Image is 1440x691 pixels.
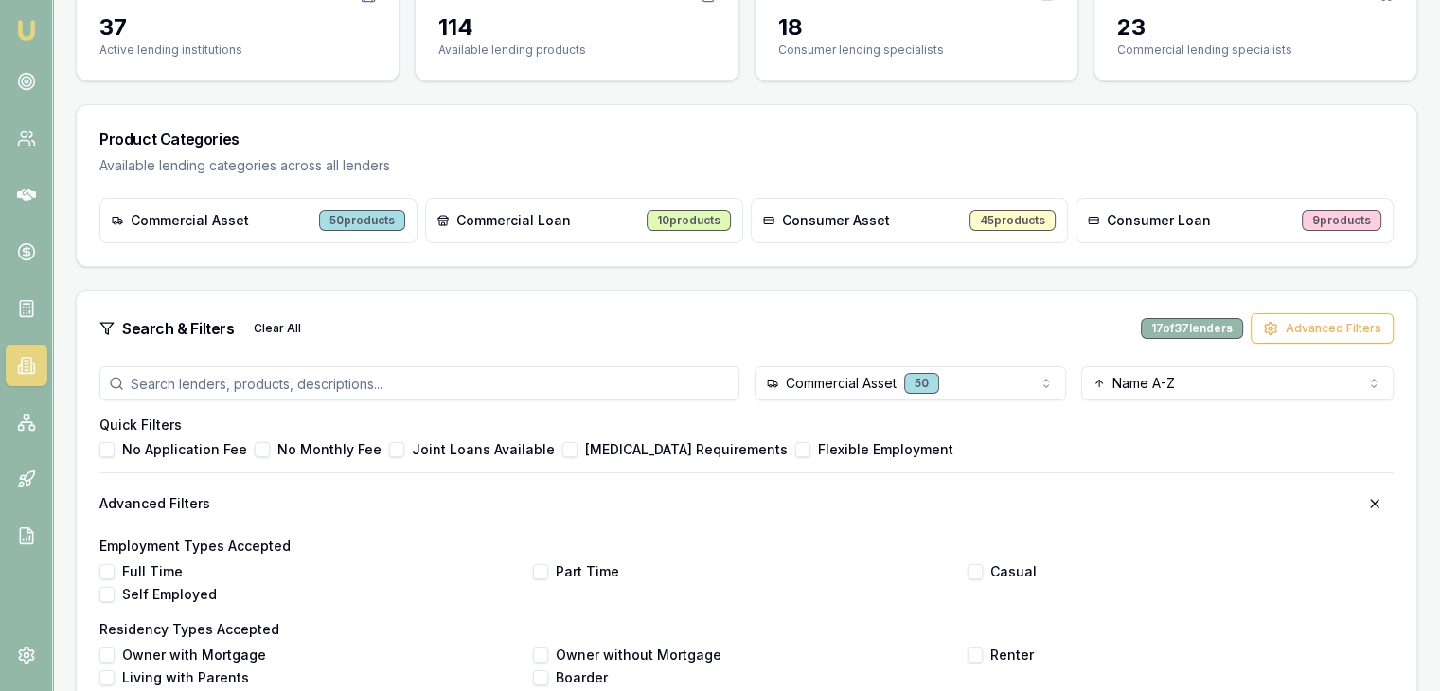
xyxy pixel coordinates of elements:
label: Self Employed [122,588,217,601]
div: 10 products [647,210,731,231]
div: 45 products [969,210,1056,231]
label: Casual [990,565,1037,578]
button: Clear All [242,313,312,344]
div: 23 [1117,12,1394,43]
div: 18 [778,12,1055,43]
label: No Application Fee [122,443,247,456]
input: Search lenders, products, descriptions... [99,366,739,400]
label: Boarder [556,671,608,684]
label: [MEDICAL_DATA] Requirements [585,443,788,456]
span: Consumer Loan [1107,211,1211,230]
p: Available lending categories across all lenders [99,156,1394,175]
p: Consumer lending specialists [778,43,1055,58]
span: Commercial Loan [456,211,571,230]
h4: Advanced Filters [99,494,210,513]
label: Joint Loans Available [412,443,555,456]
label: Part Time [556,565,619,578]
label: Owner without Mortgage [556,648,721,662]
label: Flexible Employment [818,443,953,456]
span: Commercial Asset [131,211,249,230]
div: 50 products [319,210,405,231]
label: Renter [990,648,1034,662]
div: 114 [438,12,715,43]
label: Full Time [122,565,183,578]
label: Residency Types Accepted [99,621,279,637]
p: Available lending products [438,43,715,58]
button: Advanced Filters [1251,313,1394,344]
div: 37 [99,12,376,43]
label: No Monthly Fee [277,443,382,456]
h3: Search & Filters [122,317,235,340]
h4: Quick Filters [99,416,1394,434]
label: Owner with Mortgage [122,648,266,662]
label: Employment Types Accepted [99,538,291,554]
p: Active lending institutions [99,43,376,58]
img: emu-icon-u.png [15,19,38,42]
div: 17 of 37 lenders [1141,318,1243,339]
span: Consumer Asset [782,211,890,230]
p: Commercial lending specialists [1117,43,1394,58]
h3: Product Categories [99,128,1394,151]
label: Living with Parents [122,671,249,684]
div: 9 products [1302,210,1381,231]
